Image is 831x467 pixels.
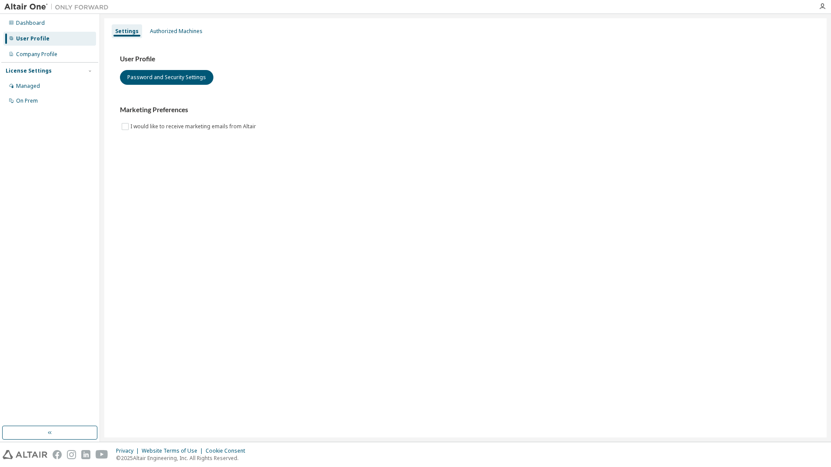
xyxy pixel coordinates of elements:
[81,450,90,459] img: linkedin.svg
[16,51,57,58] div: Company Profile
[206,447,250,454] div: Cookie Consent
[142,447,206,454] div: Website Terms of Use
[96,450,108,459] img: youtube.svg
[120,55,811,63] h3: User Profile
[116,454,250,462] p: © 2025 Altair Engineering, Inc. All Rights Reserved.
[3,450,47,459] img: altair_logo.svg
[4,3,113,11] img: Altair One
[6,67,52,74] div: License Settings
[130,121,258,132] label: I would like to receive marketing emails from Altair
[53,450,62,459] img: facebook.svg
[120,106,811,114] h3: Marketing Preferences
[16,97,38,104] div: On Prem
[16,35,50,42] div: User Profile
[120,70,213,85] button: Password and Security Settings
[116,447,142,454] div: Privacy
[16,83,40,90] div: Managed
[115,28,139,35] div: Settings
[150,28,203,35] div: Authorized Machines
[67,450,76,459] img: instagram.svg
[16,20,45,27] div: Dashboard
